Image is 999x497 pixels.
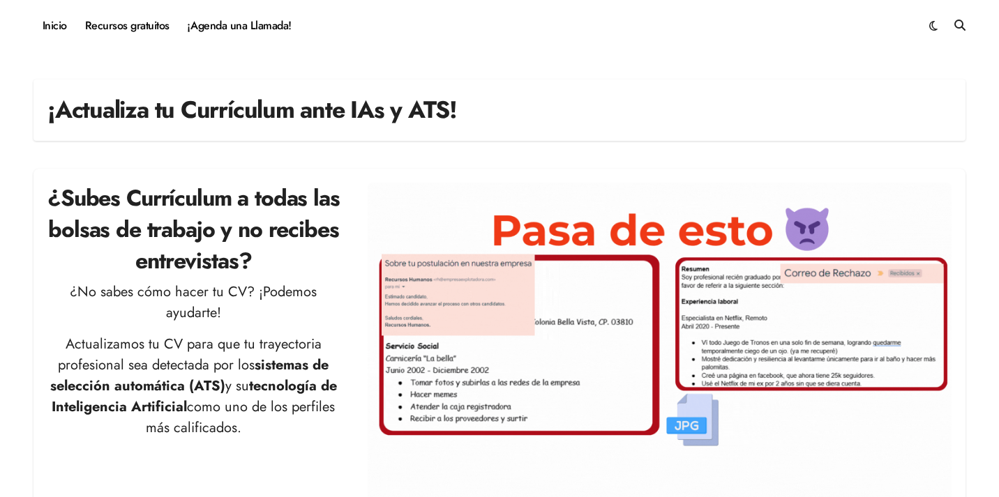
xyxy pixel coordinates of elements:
[76,7,179,45] a: Recursos gratuitos
[47,282,340,323] p: ¿No sabes cómo hacer tu CV? ¡Podemos ayudarte!
[47,183,340,276] h2: ¿Subes Currículum a todas las bolsas de trabajo y no recibes entrevistas?
[179,7,301,45] a: ¡Agenda una Llamada!
[50,355,329,396] strong: sistemas de selección automática (ATS)
[47,93,457,127] h1: ¡Actualiza tu Currículum ante IAs y ATS!
[47,334,340,438] p: Actualizamos tu CV para que tu trayectoria profesional sea detectada por los y su como uno de los...
[33,7,76,45] a: Inicio
[52,376,337,417] strong: tecnología de Inteligencia Artificial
